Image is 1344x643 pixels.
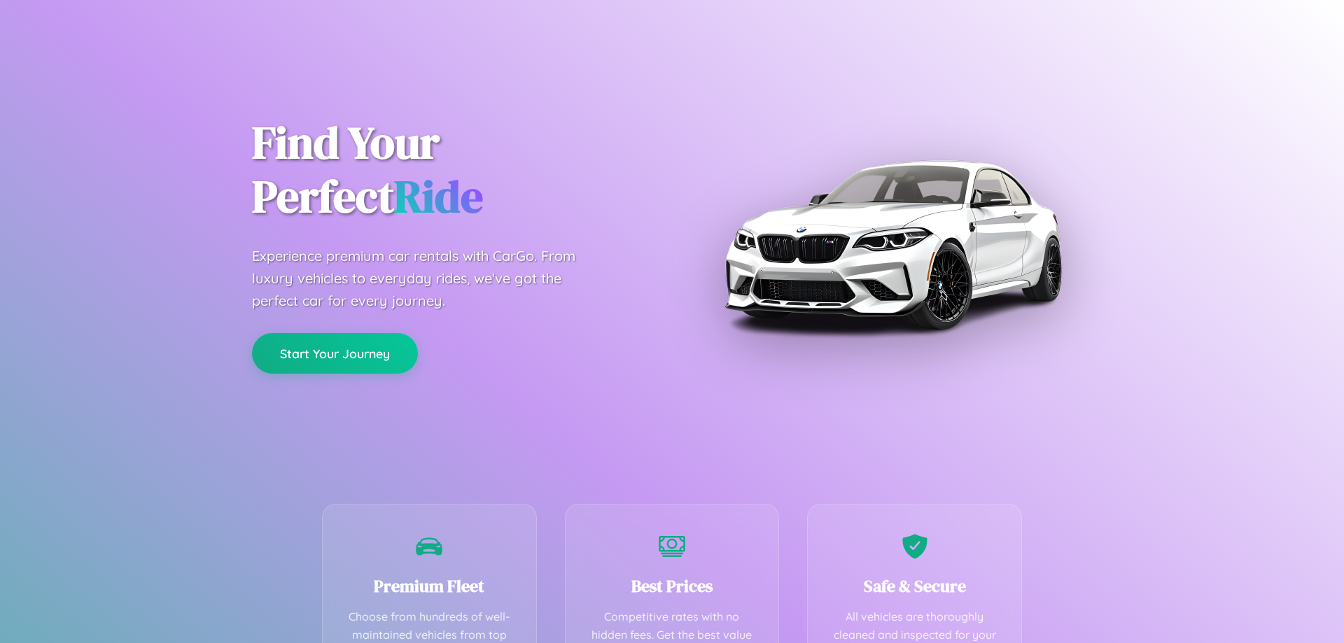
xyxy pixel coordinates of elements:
[252,333,418,374] button: Start Your Journey
[587,574,758,598] h3: Best Prices
[829,574,1000,598] h3: Safe & Secure
[252,116,651,224] h1: Find Your Perfect
[717,70,1067,420] img: Premium BMW car rental vehicle
[344,574,515,598] h3: Premium Fleet
[252,245,602,312] p: Experience premium car rentals with CarGo. From luxury vehicles to everyday rides, we've got the ...
[394,166,483,227] span: Ride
